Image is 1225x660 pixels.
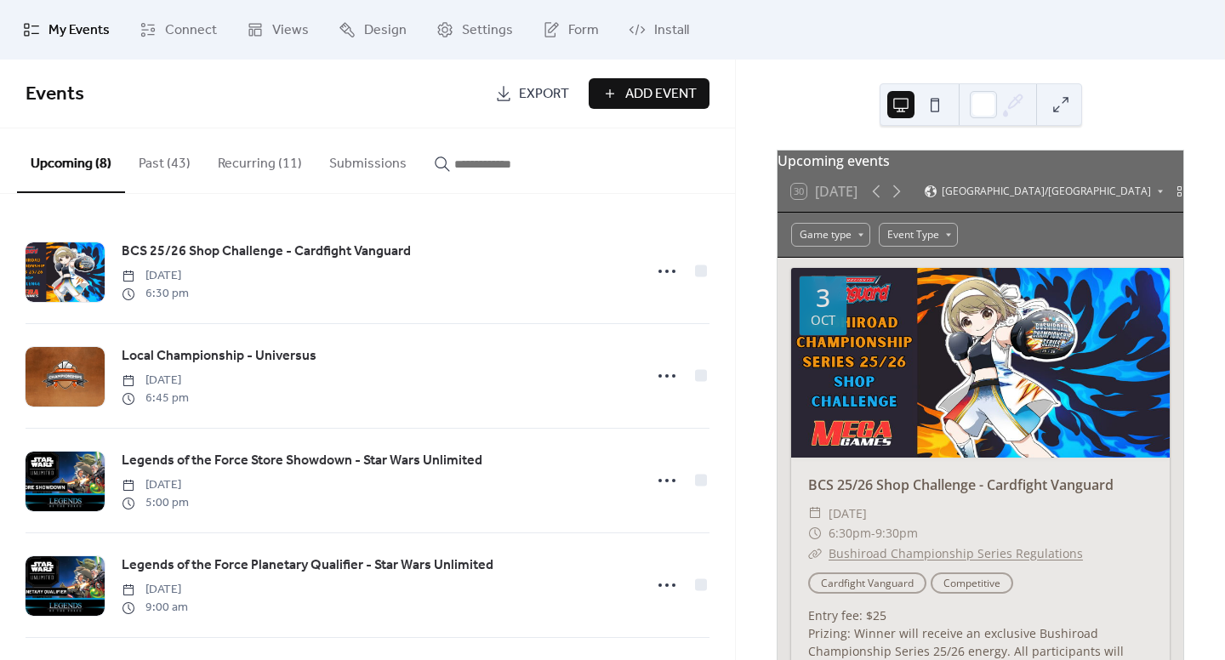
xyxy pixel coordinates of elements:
[122,346,316,367] span: Local Championship - Universus
[122,241,411,263] a: BCS 25/26 Shop Challenge - Cardfight Vanguard
[808,543,822,564] div: ​
[808,504,822,524] div: ​
[808,475,1114,494] a: BCS 25/26 Shop Challenge - Cardfight Vanguard
[871,523,875,543] span: -
[204,128,316,191] button: Recurring (11)
[326,7,419,53] a: Design
[875,523,918,543] span: 9:30pm
[829,523,871,543] span: 6:30pm
[616,7,702,53] a: Install
[122,451,482,471] span: Legends of the Force Store Showdown - Star Wars Unlimited
[122,267,189,285] span: [DATE]
[122,285,189,303] span: 6:30 pm
[530,7,612,53] a: Form
[127,7,230,53] a: Connect
[234,7,322,53] a: Views
[122,555,493,577] a: Legends of the Force Planetary Qualifier - Star Wars Unlimited
[816,285,830,310] div: 3
[424,7,526,53] a: Settings
[125,128,204,191] button: Past (43)
[272,20,309,41] span: Views
[165,20,217,41] span: Connect
[519,84,569,105] span: Export
[26,76,84,113] span: Events
[808,523,822,543] div: ​
[122,581,188,599] span: [DATE]
[829,504,867,524] span: [DATE]
[122,450,482,472] a: Legends of the Force Store Showdown - Star Wars Unlimited
[122,242,411,262] span: BCS 25/26 Shop Challenge - Cardfight Vanguard
[811,314,835,327] div: Oct
[48,20,110,41] span: My Events
[122,390,189,407] span: 6:45 pm
[482,78,582,109] a: Export
[122,345,316,367] a: Local Championship - Universus
[122,372,189,390] span: [DATE]
[654,20,689,41] span: Install
[942,186,1151,196] span: [GEOGRAPHIC_DATA]/[GEOGRAPHIC_DATA]
[829,545,1083,561] a: Bushiroad Championship Series Regulations
[122,555,493,576] span: Legends of the Force Planetary Qualifier - Star Wars Unlimited
[17,128,125,193] button: Upcoming (8)
[316,128,420,191] button: Submissions
[568,20,599,41] span: Form
[122,494,189,512] span: 5:00 pm
[364,20,407,41] span: Design
[589,78,709,109] button: Add Event
[625,84,697,105] span: Add Event
[778,151,1183,171] div: Upcoming events
[122,476,189,494] span: [DATE]
[122,599,188,617] span: 9:00 am
[10,7,122,53] a: My Events
[462,20,513,41] span: Settings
